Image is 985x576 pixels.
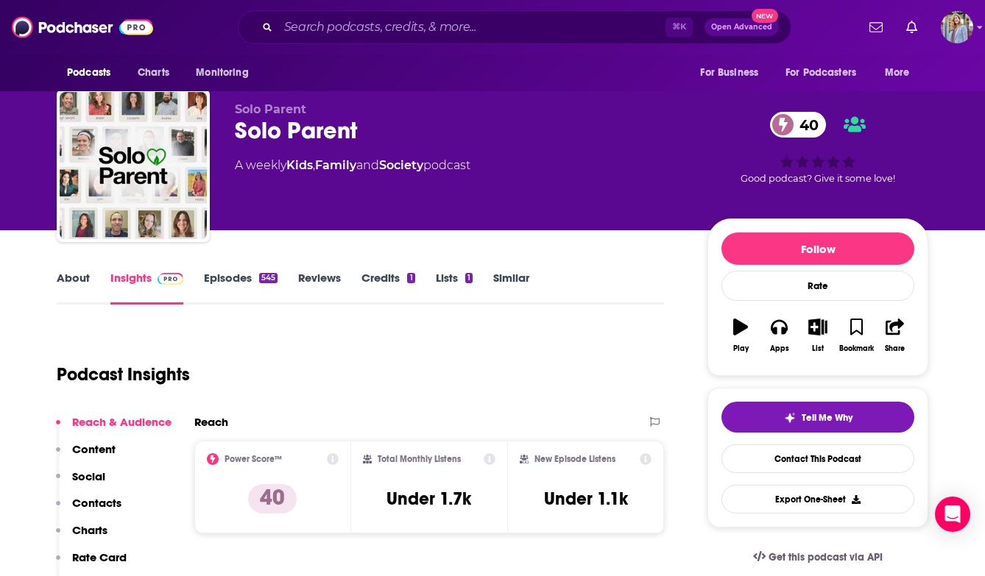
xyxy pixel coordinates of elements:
[493,271,529,305] a: Similar
[690,59,777,87] button: open menu
[128,59,178,87] a: Charts
[60,92,207,239] img: Solo Parent
[57,271,90,305] a: About
[721,485,914,513] button: Export One-Sheet
[711,24,772,31] span: Open Advanced
[238,10,791,44] div: Search podcasts, credits, & more...
[770,344,789,353] div: Apps
[721,309,760,362] button: Play
[784,412,796,424] img: tell me why sparkle
[379,158,423,172] a: Society
[158,273,183,285] img: Podchaser Pro
[259,273,278,283] div: 545
[465,273,473,283] div: 1
[72,442,116,456] p: Content
[760,309,798,362] button: Apps
[941,11,973,43] img: User Profile
[721,402,914,433] button: tell me why sparkleTell Me Why
[700,63,758,83] span: For Business
[885,344,905,353] div: Share
[875,59,928,87] button: open menu
[315,158,356,172] a: Family
[407,273,414,283] div: 1
[57,363,190,385] h1: Podcast Insights
[812,344,824,353] div: List
[248,484,297,513] p: 40
[72,496,121,510] p: Contacts
[72,523,107,537] p: Charts
[286,158,313,172] a: Kids
[721,232,914,265] button: Follow
[235,157,470,174] div: A weekly podcast
[72,469,105,483] p: Social
[721,444,914,473] a: Contact This Podcast
[776,59,878,87] button: open menu
[733,344,749,353] div: Play
[941,11,973,43] span: Logged in as JFMuntsinger
[741,173,895,184] span: Good podcast? Give it some love!
[386,488,471,510] h3: Under 1.7k
[544,488,628,510] h3: Under 1.1k
[138,63,169,83] span: Charts
[361,271,414,305] a: Credits1
[741,539,894,575] a: Get this podcast via API
[186,59,267,87] button: open menu
[876,309,914,362] button: Share
[204,271,278,305] a: Episodes545
[785,112,826,138] span: 40
[864,15,889,40] a: Show notifications dropdown
[799,309,837,362] button: List
[752,9,778,23] span: New
[56,496,121,523] button: Contacts
[839,344,874,353] div: Bookmark
[666,18,693,37] span: ⌘ K
[721,271,914,301] div: Rate
[534,454,615,464] h2: New Episode Listens
[298,271,341,305] a: Reviews
[705,18,779,36] button: Open AdvancedNew
[785,63,856,83] span: For Podcasters
[194,415,228,429] h2: Reach
[235,102,306,116] span: Solo Parent
[278,15,666,39] input: Search podcasts, credits, & more...
[72,415,172,429] p: Reach & Audience
[935,497,970,532] div: Open Intercom Messenger
[900,15,923,40] a: Show notifications dropdown
[356,158,379,172] span: and
[436,271,473,305] a: Lists1
[885,63,910,83] span: More
[837,309,875,362] button: Bookmark
[313,158,315,172] span: ,
[769,551,883,563] span: Get this podcast via API
[56,523,107,550] button: Charts
[770,112,826,138] a: 40
[802,412,852,424] span: Tell Me Why
[941,11,973,43] button: Show profile menu
[707,102,928,193] div: 40Good podcast? Give it some love!
[67,63,110,83] span: Podcasts
[56,469,105,497] button: Social
[196,63,248,83] span: Monitoring
[225,454,282,464] h2: Power Score™
[378,454,461,464] h2: Total Monthly Listens
[56,442,116,469] button: Content
[110,271,183,305] a: InsightsPodchaser Pro
[72,550,127,564] p: Rate Card
[12,13,153,41] img: Podchaser - Follow, Share and Rate Podcasts
[57,59,130,87] button: open menu
[56,415,172,442] button: Reach & Audience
